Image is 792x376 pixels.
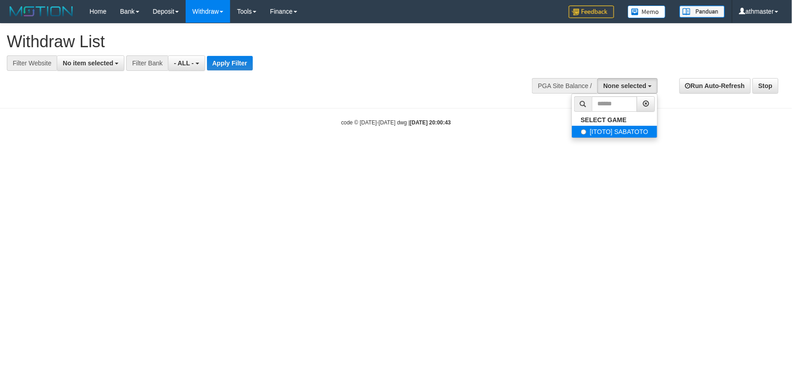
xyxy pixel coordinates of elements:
[532,78,597,94] div: PGA Site Balance /
[126,55,168,71] div: Filter Bank
[569,5,614,18] img: Feedback.jpg
[753,78,778,94] a: Stop
[168,55,205,71] button: - ALL -
[410,119,451,126] strong: [DATE] 20:00:43
[679,5,725,18] img: panduan.png
[628,5,666,18] img: Button%20Memo.svg
[7,33,519,51] h1: Withdraw List
[341,119,451,126] small: code © [DATE]-[DATE] dwg |
[174,59,194,67] span: - ALL -
[7,55,57,71] div: Filter Website
[572,114,658,126] a: SELECT GAME
[679,78,751,94] a: Run Auto-Refresh
[581,116,627,124] b: SELECT GAME
[597,78,658,94] button: None selected
[581,129,587,135] input: [ITOTO] SABATOTO
[572,126,658,138] label: [ITOTO] SABATOTO
[57,55,124,71] button: No item selected
[63,59,113,67] span: No item selected
[603,82,646,89] span: None selected
[207,56,253,70] button: Apply Filter
[7,5,76,18] img: MOTION_logo.png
